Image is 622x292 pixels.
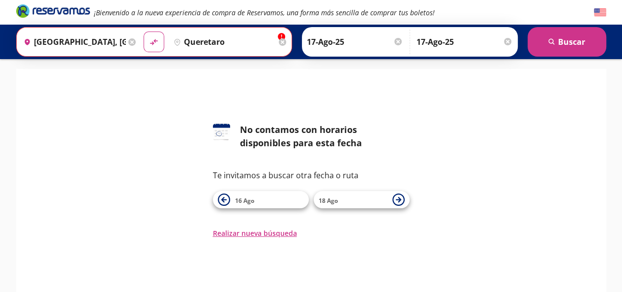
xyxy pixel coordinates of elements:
[170,30,276,54] input: Buscar Destino
[314,191,410,208] button: 18 Ago
[594,6,606,19] button: English
[16,3,90,18] i: Brand Logo
[213,228,297,238] button: Realizar nueva búsqueda
[235,196,254,205] span: 16 Ago
[416,30,513,54] input: Opcional
[213,191,309,208] button: 16 Ago
[319,196,338,205] span: 18 Ago
[307,30,403,54] input: Elegir Fecha
[528,27,606,57] button: Buscar
[16,3,90,21] a: Brand Logo
[20,30,126,54] input: Buscar Origen
[94,8,435,17] em: ¡Bienvenido a la nueva experiencia de compra de Reservamos, una forma más sencilla de comprar tus...
[213,169,410,181] p: Te invitamos a buscar otra fecha o ruta
[240,123,410,150] div: No contamos con horarios disponibles para esta fecha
